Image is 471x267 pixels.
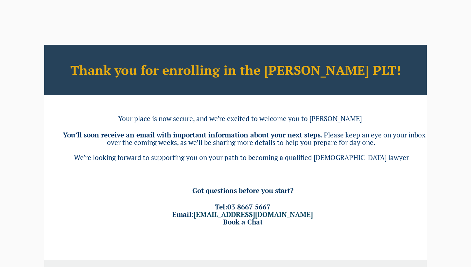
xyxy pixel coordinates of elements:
[223,217,263,226] a: Book a Chat
[227,202,270,211] a: 03 8667 5667
[63,130,321,139] b: You’ll soon receive an email with important information about your next steps
[74,153,409,162] span: We’re looking forward to supporting you on your path to becoming a qualified [DEMOGRAPHIC_DATA] l...
[215,202,270,211] span: Tel:
[70,61,401,79] b: Thank you for enrolling in the [PERSON_NAME] PLT!
[192,186,293,195] span: Got questions before you start?
[172,210,313,219] span: Email:
[194,210,313,219] a: [EMAIL_ADDRESS][DOMAIN_NAME]
[107,130,426,147] span: . Please keep an eye on your inbox over the coming weeks, as we’ll be sharing more details to hel...
[118,114,362,123] span: Your place is now secure, and we’re excited to welcome you to [PERSON_NAME]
